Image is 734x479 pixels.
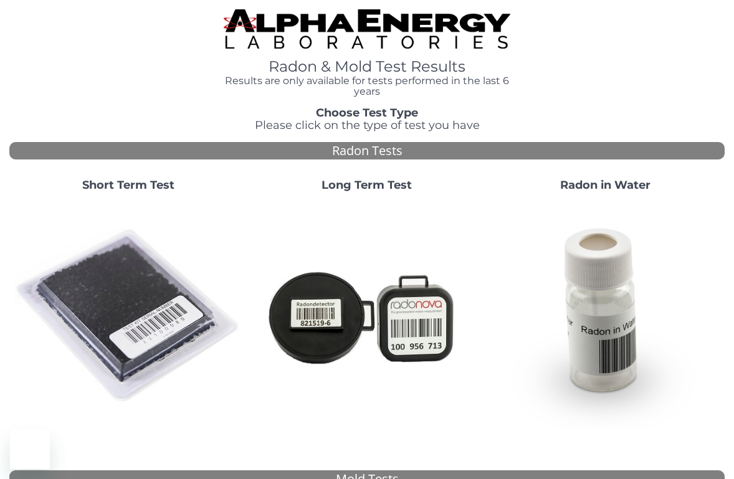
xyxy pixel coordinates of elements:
[560,178,651,192] strong: Radon in Water
[14,202,243,430] img: ShortTerm.jpg
[322,178,412,192] strong: Long Term Test
[9,142,725,160] div: Radon Tests
[10,429,50,469] iframe: Button to launch messaging window
[491,202,720,430] img: RadoninWater.jpg
[224,59,510,75] h1: Radon & Mold Test Results
[253,202,482,430] img: Radtrak2vsRadtrak3.jpg
[82,178,174,192] strong: Short Term Test
[224,75,510,97] h4: Results are only available for tests performed in the last 6 years
[224,9,510,49] img: TightCrop.jpg
[316,106,418,120] strong: Choose Test Type
[255,118,480,132] span: Please click on the type of test you have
